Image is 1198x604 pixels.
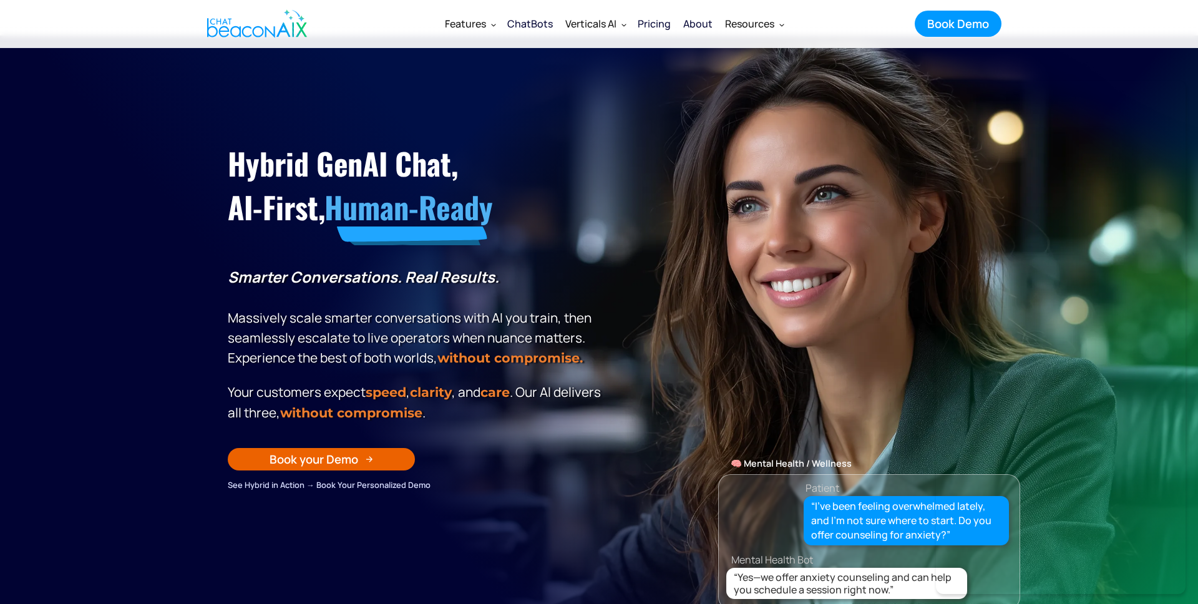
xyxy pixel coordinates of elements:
[811,499,1002,543] div: “I’ve been feeling overwhelmed lately, and I’m not sure where to start. Do you offer counseling f...
[915,11,1001,37] a: Book Demo
[197,2,314,46] a: home
[719,455,1020,472] div: 🧠 Mental Health / Wellness
[559,9,631,39] div: Verticals AI
[683,15,713,32] div: About
[228,382,605,423] p: Your customers expect , , and . Our Al delivers all three, .
[280,405,422,421] span: without compromise
[507,15,553,32] div: ChatBots
[734,571,964,596] div: “Yes—we offer anxiety counseling and can help you schedule a session right now.”
[719,9,789,39] div: Resources
[565,15,616,32] div: Verticals AI
[806,479,839,497] div: Patient
[501,7,559,40] a: ChatBots
[228,142,605,230] h1: Hybrid GenAI Chat, AI-First,
[725,15,774,32] div: Resources
[638,15,671,32] div: Pricing
[621,22,626,27] img: Dropdown
[731,551,1032,568] div: Mental Health Bot
[410,384,452,400] span: clarity
[439,9,501,39] div: Features
[779,22,784,27] img: Dropdown
[677,7,719,40] a: About
[445,15,486,32] div: Features
[936,80,1186,594] iframe: ChatBeacon Live Chat Client
[228,448,415,470] a: Book your Demo
[228,478,605,492] div: See Hybrid in Action → Book Your Personalized Demo
[228,267,605,368] p: Massively scale smarter conversations with AI you train, then seamlessly escalate to live operato...
[631,7,677,40] a: Pricing
[437,350,583,366] strong: without compromise.
[366,455,373,463] img: Arrow
[324,185,492,229] span: Human-Ready
[228,266,499,287] strong: Smarter Conversations. Real Results.
[491,22,496,27] img: Dropdown
[270,451,358,467] div: Book your Demo
[366,384,406,400] strong: speed
[480,384,510,400] span: care
[927,16,989,32] div: Book Demo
